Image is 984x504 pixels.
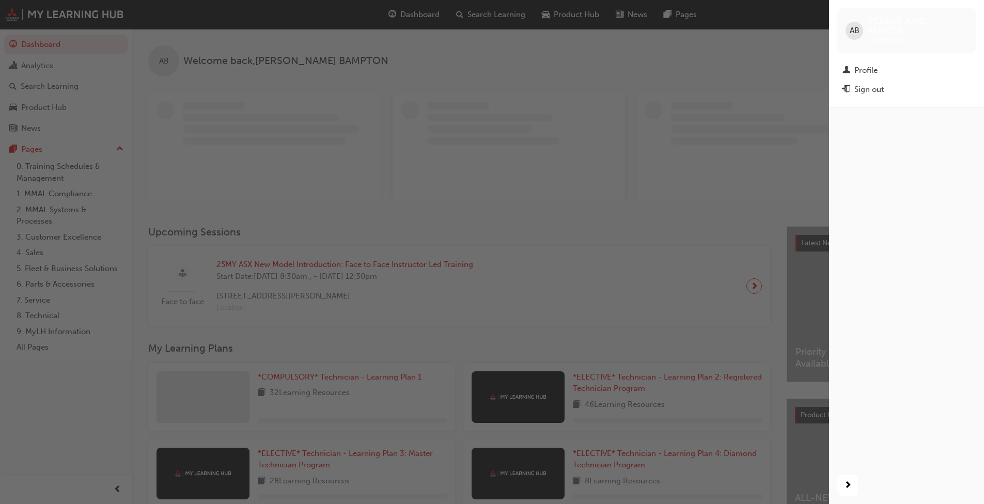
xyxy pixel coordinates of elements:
div: Sign out [854,84,884,96]
span: 0005002657 [867,36,911,44]
span: man-icon [842,66,850,75]
span: next-icon [844,479,852,492]
a: Profile [837,61,976,80]
span: AB [850,25,860,37]
span: [PERSON_NAME] BAMPTON [867,17,967,35]
div: Profile [854,65,878,76]
span: exit-icon [842,85,850,94]
button: Sign out [837,80,976,99]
